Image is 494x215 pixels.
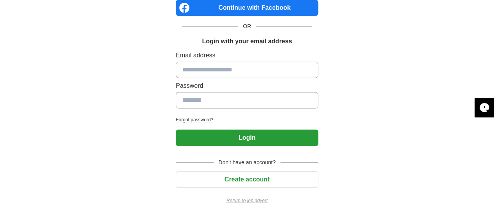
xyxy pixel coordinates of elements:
button: Create account [176,171,318,188]
span: Don't have an account? [214,158,280,167]
button: Login [176,130,318,146]
label: Email address [176,51,318,60]
label: Password [176,81,318,91]
a: Create account [176,176,318,183]
a: Forgot password? [176,116,318,123]
span: OR [238,22,256,30]
a: Return to job advert [176,197,318,204]
h1: Login with your email address [202,37,292,46]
